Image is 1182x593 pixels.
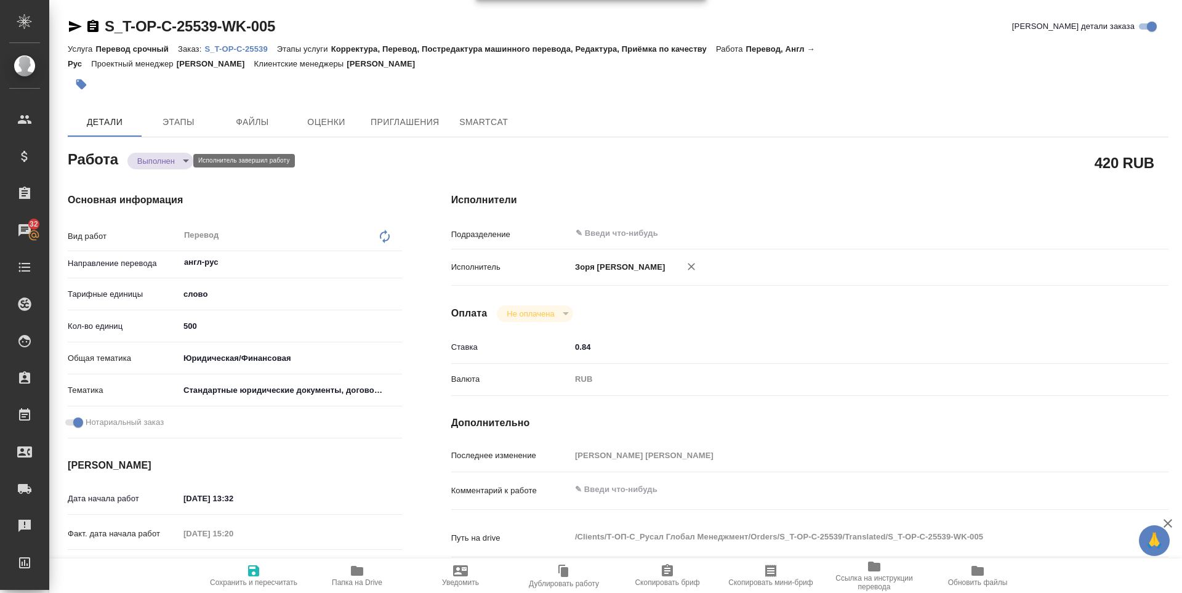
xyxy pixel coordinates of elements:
[512,559,616,593] button: Дублировать работу
[127,153,193,169] div: Выполнен
[571,446,1109,464] input: Пустое поле
[719,559,822,593] button: Скопировать мини-бриф
[68,352,179,365] p: Общая тематика
[86,416,164,429] span: Нотариальный заказ
[716,44,746,54] p: Работа
[571,338,1109,356] input: ✎ Введи что-нибудь
[68,193,402,208] h4: Основная информация
[451,450,571,462] p: Последнее изменение
[95,44,178,54] p: Перевод срочный
[409,559,512,593] button: Уведомить
[179,284,402,305] div: слово
[451,228,571,241] p: Подразделение
[1144,528,1165,554] span: 🙏
[179,348,402,369] div: Юридическая/Финансовая
[926,559,1029,593] button: Обновить файлы
[223,115,282,130] span: Файлы
[1012,20,1135,33] span: [PERSON_NAME] детали заказа
[179,490,287,507] input: ✎ Введи что-нибудь
[347,59,424,68] p: [PERSON_NAME]
[571,369,1109,390] div: RUB
[68,257,179,270] p: Направление перевода
[68,147,118,169] h2: Работа
[177,59,254,68] p: [PERSON_NAME]
[1139,525,1170,556] button: 🙏
[822,559,926,593] button: Ссылка на инструкции перевода
[22,218,46,230] span: 32
[204,43,276,54] a: S_T-OP-C-25539
[105,18,275,34] a: S_T-OP-C-25539-WK-005
[395,261,398,264] button: Open
[635,578,699,587] span: Скопировать бриф
[371,115,440,130] span: Приглашения
[305,559,409,593] button: Папка на Drive
[202,559,305,593] button: Сохранить и пересчитать
[204,44,276,54] p: S_T-OP-C-25539
[571,261,665,273] p: Зоря [PERSON_NAME]
[86,19,100,34] button: Скопировать ссылку
[451,193,1168,208] h4: Исполнители
[68,384,179,397] p: Тематика
[454,115,513,130] span: SmartCat
[68,71,95,98] button: Добавить тэг
[254,59,347,68] p: Клиентские менеджеры
[297,115,356,130] span: Оценки
[451,416,1168,430] h4: Дополнительно
[3,215,46,246] a: 32
[332,578,382,587] span: Папка на Drive
[728,578,813,587] span: Скопировать мини-бриф
[68,528,179,540] p: Факт. дата начала работ
[75,115,134,130] span: Детали
[529,579,599,588] span: Дублировать работу
[210,578,297,587] span: Сохранить и пересчитать
[179,557,287,575] input: ✎ Введи что-нибудь
[178,44,204,54] p: Заказ:
[68,320,179,333] p: Кол-во единиц
[1095,152,1154,173] h2: 420 RUB
[134,156,179,166] button: Выполнен
[442,578,479,587] span: Уведомить
[451,341,571,353] p: Ставка
[451,373,571,385] p: Валюта
[68,493,179,505] p: Дата начала работ
[91,59,176,68] p: Проектный менеджер
[451,532,571,544] p: Путь на drive
[1102,232,1104,235] button: Open
[179,525,287,543] input: Пустое поле
[830,574,919,591] span: Ссылка на инструкции перевода
[68,230,179,243] p: Вид работ
[678,253,705,280] button: Удалить исполнителя
[277,44,331,54] p: Этапы услуги
[451,306,488,321] h4: Оплата
[574,226,1064,241] input: ✎ Введи что-нибудь
[68,288,179,301] p: Тарифные единицы
[68,44,95,54] p: Услуга
[179,380,402,401] div: Стандартные юридические документы, договоры, уставы
[331,44,716,54] p: Корректура, Перевод, Постредактура машинного перевода, Редактура, Приёмка по качеству
[571,526,1109,547] textarea: /Clients/Т-ОП-С_Русал Глобал Менеджмент/Orders/S_T-OP-C-25539/Translated/S_T-OP-C-25539-WK-005
[149,115,208,130] span: Этапы
[451,485,571,497] p: Комментарий к работе
[948,578,1008,587] span: Обновить файлы
[68,458,402,473] h4: [PERSON_NAME]
[616,559,719,593] button: Скопировать бриф
[451,261,571,273] p: Исполнитель
[68,19,82,34] button: Скопировать ссылку для ЯМессенджера
[497,305,573,322] div: Выполнен
[503,309,558,319] button: Не оплачена
[179,317,402,335] input: ✎ Введи что-нибудь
